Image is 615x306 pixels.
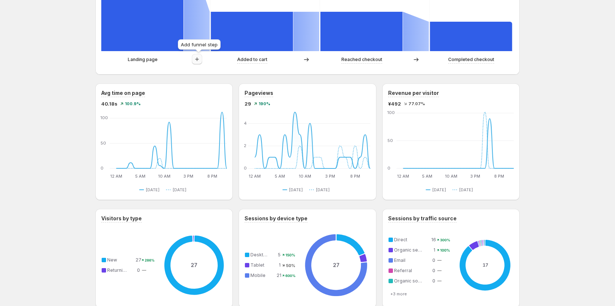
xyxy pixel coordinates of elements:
[325,174,335,179] text: 3 PM
[432,278,435,284] span: 0
[289,187,303,193] span: [DATE]
[394,237,407,242] span: Direct
[244,143,246,148] text: 2
[101,215,142,222] h3: Visitors by type
[135,174,145,179] text: 5 AM
[250,252,269,257] span: Desktop
[387,138,393,143] text: 50
[101,89,145,97] h3: Avg time on page
[440,248,450,252] text: 100%
[282,185,306,194] button: [DATE]
[309,185,333,194] button: [DATE]
[279,262,281,268] span: 1
[393,256,431,264] td: Email
[211,12,293,51] path: Added to cart: 2
[249,261,276,269] td: Tablet
[432,257,435,263] span: 0
[107,257,117,263] span: New
[394,247,428,253] span: Organic search
[286,263,295,268] text: 50%
[106,256,135,264] td: New
[426,185,449,194] button: [DATE]
[250,273,266,278] span: Mobile
[432,187,446,193] span: [DATE]
[277,273,281,278] span: 21
[107,267,128,273] span: Returning
[249,174,261,179] text: 12 AM
[299,174,311,179] text: 10 AM
[249,251,276,259] td: Desktop
[106,266,135,274] td: Returning
[250,262,264,268] span: Tablet
[173,187,186,193] span: [DATE]
[320,12,403,51] path: Reached checkout: 2
[432,268,435,273] span: 0
[393,267,431,275] td: Referral
[470,174,480,179] text: 3 PM
[393,246,431,254] td: Organic search
[388,100,401,107] span: ¥492
[275,174,285,179] text: 5 AM
[128,56,158,63] p: Landing page
[387,166,390,171] text: 0
[137,267,140,273] span: 0
[433,247,435,253] span: 1
[158,174,171,179] text: 10 AM
[101,140,106,146] text: 50
[166,185,189,194] button: [DATE]
[459,187,473,193] span: [DATE]
[448,56,494,63] p: Completed checkout
[341,56,382,63] p: Reached checkout
[494,174,504,179] text: 8 PM
[259,102,270,106] span: 190%
[101,166,103,171] text: 0
[445,174,457,179] text: 10 AM
[244,121,247,126] text: 4
[397,174,409,179] text: 12 AM
[422,174,432,179] text: 5 AM
[208,174,218,179] text: 8 PM
[393,277,431,285] td: Organic social
[394,257,405,263] span: Email
[408,102,425,106] span: 77.07%
[388,215,457,222] h3: Sessions by traffic source
[245,100,251,107] span: 29
[440,238,450,242] text: 300%
[101,115,108,120] text: 100
[183,174,193,179] text: 3 PM
[387,110,395,115] text: 100
[394,268,412,273] span: Referral
[393,236,431,244] td: Direct
[388,89,439,97] h3: Revenue per visitor
[245,215,307,222] h3: Sessions by device type
[316,187,330,193] span: [DATE]
[145,258,155,263] text: 286%
[285,274,296,278] text: 600%
[431,237,436,242] span: 16
[278,252,281,257] span: 5
[139,185,162,194] button: [DATE]
[286,253,295,257] text: 150%
[136,257,141,263] span: 27
[244,166,247,171] text: 0
[394,278,425,284] span: Organic social
[237,56,267,63] p: Added to cart
[245,89,273,97] h3: Pageviews
[101,100,117,107] span: 40.18s
[125,102,141,106] span: 100.9%
[249,271,276,280] td: Mobile
[388,291,409,297] button: +3 more
[146,187,159,193] span: [DATE]
[453,185,476,194] button: [DATE]
[110,174,122,179] text: 12 AM
[350,174,360,179] text: 8 PM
